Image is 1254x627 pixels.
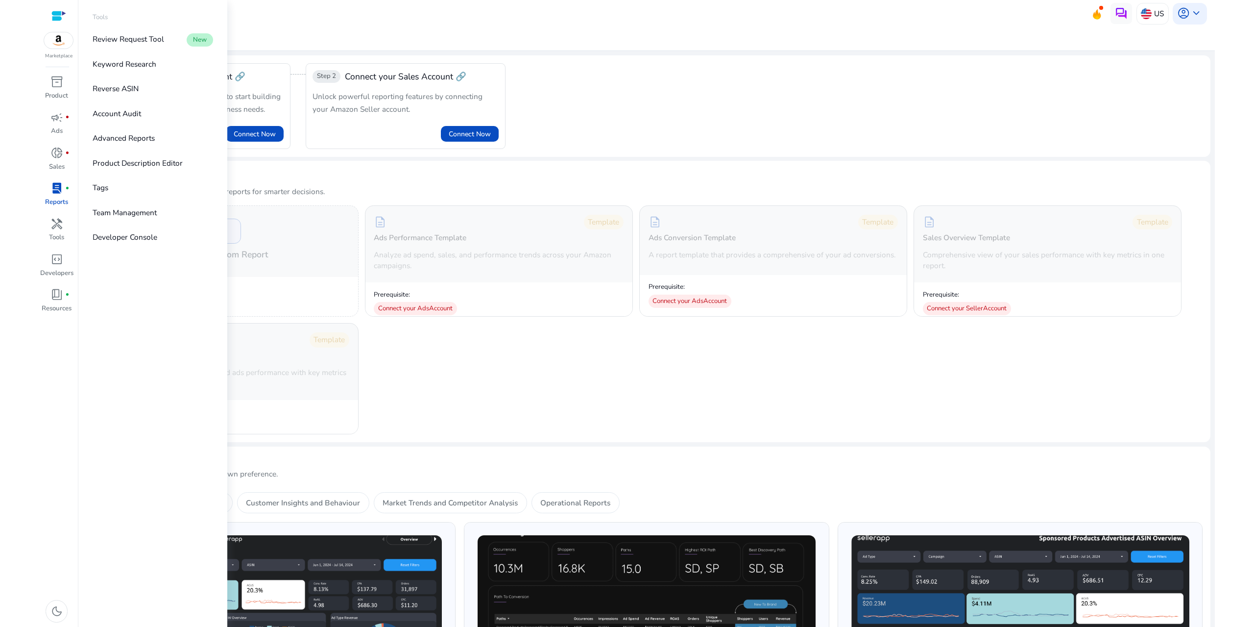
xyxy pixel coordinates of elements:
button: Connect Now [226,126,284,142]
span: Connect Now [234,129,276,139]
span: description [649,216,661,228]
span: account_circle [1177,7,1190,20]
h5: Ads Conversion Template [649,233,736,242]
p: US [1154,5,1164,22]
p: Customer Insights and Behaviour [246,497,360,508]
div: Template [858,215,898,230]
p: Prerequisite: [649,283,732,292]
span: code_blocks [50,253,63,266]
img: amazon.svg [44,32,73,49]
a: inventory_2Product [39,74,74,109]
span: lab_profile [50,182,63,195]
h5: Ads Performance Template [374,233,466,242]
p: Prerequisite: [374,291,457,300]
button: Connect Now [441,126,499,142]
p: Keyword Research [93,58,156,70]
a: campaignfiber_manual_recordAds [39,109,74,144]
p: Operational Reports [540,497,610,508]
div: Template [310,332,350,348]
h5: Sales Overview Template [923,233,1010,242]
p: Prerequisite: [923,291,1012,300]
span: campaign [50,111,63,124]
span: Step 2 [317,72,336,81]
span: fiber_manual_record [65,115,70,120]
a: handymanTools [39,215,74,251]
p: Advanced Reports [93,132,155,144]
div: Connect your Ads Account [374,302,457,315]
p: Tools [49,233,64,243]
p: Reverse ASIN [93,83,139,94]
a: book_4fiber_manual_recordResources [39,286,74,322]
img: us.svg [1141,8,1152,19]
span: donut_small [50,147,63,159]
p: Tags [93,182,108,193]
span: book_4 [50,288,63,301]
div: Template [584,215,624,230]
p: Comprehensive view of your sales performance with key metrics in one report. [923,250,1173,271]
p: Review Request Tool [93,33,164,45]
a: code_blocksDevelopers [39,251,74,286]
span: Unlock powerful reporting features by connecting your Amazon Seller account. [313,91,482,114]
p: Product Description Editor [93,157,183,169]
p: Marketplace [45,52,72,60]
span: Connect your Sales Account 🔗 [345,70,466,83]
p: Account Audit [93,108,141,119]
a: donut_smallfiber_manual_recordSales [39,145,74,180]
span: dark_mode [50,605,63,618]
p: Sales [49,162,65,172]
p: Market Trends and Competitor Analysis [383,497,518,508]
span: New [187,33,213,47]
p: Team Management [93,207,157,218]
span: fiber_manual_record [65,151,70,155]
span: Connect Now [449,129,491,139]
span: handyman [50,218,63,230]
a: lab_profilefiber_manual_recordReports [39,180,74,215]
div: Connect your Seller Account [923,302,1012,315]
span: fiber_manual_record [65,293,70,297]
p: Tools [93,13,108,23]
p: Developers [40,269,73,278]
span: keyboard_arrow_down [1190,7,1203,20]
p: Developer Console [93,231,157,243]
span: description [374,216,386,228]
span: fiber_manual_record [65,186,70,191]
p: Reports [45,198,68,207]
p: Product [45,91,68,101]
span: inventory_2 [50,75,63,88]
p: Create your own report based on your own preference. [91,469,1203,479]
p: A report template that provides a comprehensive of your ad conversions. [649,250,896,260]
p: Analyze ad spend, sales, and performance trends across your Amazon campaigns. [374,250,624,271]
div: Template [1133,215,1173,230]
div: Connect your Ads Account [649,295,732,307]
p: Resources [42,304,72,314]
p: Ads [51,126,63,136]
span: description [923,216,936,228]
